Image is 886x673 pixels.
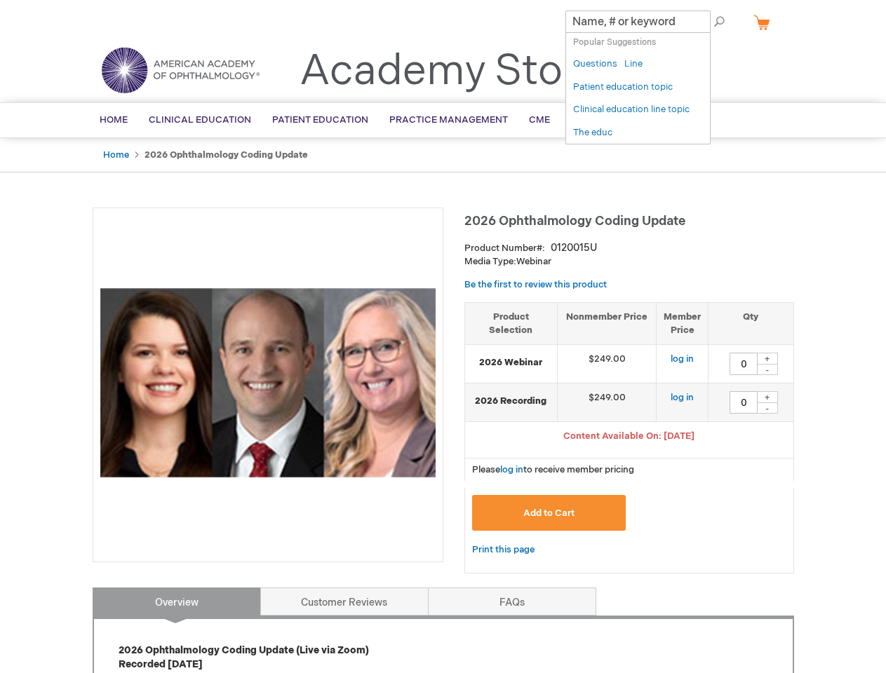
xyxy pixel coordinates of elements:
input: Qty [730,353,758,375]
strong: 2026 Recording [472,395,551,408]
td: $249.00 [558,345,657,383]
a: Questions [573,57,617,71]
span: Patient Education [272,114,368,125]
strong: 2026 Ophthalmology Coding Update [145,149,308,161]
span: Add to Cart [523,508,575,519]
p: Webinar [464,255,794,268]
a: log in [671,392,694,403]
a: log in [671,353,694,365]
a: FAQs [428,587,596,616]
a: The educ [573,126,612,140]
div: 0120015U [551,241,597,255]
a: Patient education topic [573,81,673,94]
span: Practice Management [389,114,508,125]
td: $249.00 [558,383,657,422]
a: Customer Reviews [260,587,429,616]
a: Academy Store [300,46,602,97]
button: Add to Cart [472,495,626,531]
span: Please to receive member pricing [472,464,634,475]
span: Popular Suggestions [573,37,656,48]
a: Overview [93,587,261,616]
a: Print this page [472,541,535,559]
span: Content Available On: [DATE] [563,430,694,442]
a: Line [624,57,643,71]
a: Home [103,149,129,161]
th: Product Selection [465,302,558,344]
strong: 2026 Webinar [472,356,551,369]
a: log in [500,464,523,475]
a: Clinical education line topic [573,103,690,116]
span: Search [678,7,731,35]
th: Qty [709,302,793,344]
span: CME [529,114,550,125]
div: + [757,353,778,365]
span: Home [100,114,128,125]
a: Be the first to review this product [464,279,607,290]
span: 2026 Ophthalmology Coding Update [464,214,685,229]
input: Name, # or keyword [565,11,711,33]
strong: Media Type: [464,256,516,267]
span: Clinical Education [149,114,251,125]
div: - [757,364,778,375]
input: Qty [730,391,758,414]
img: 2026 Ophthalmology Coding Update [100,215,436,550]
div: - [757,402,778,414]
strong: Product Number [464,243,545,254]
div: + [757,391,778,403]
th: Nonmember Price [558,302,657,344]
th: Member Price [657,302,709,344]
